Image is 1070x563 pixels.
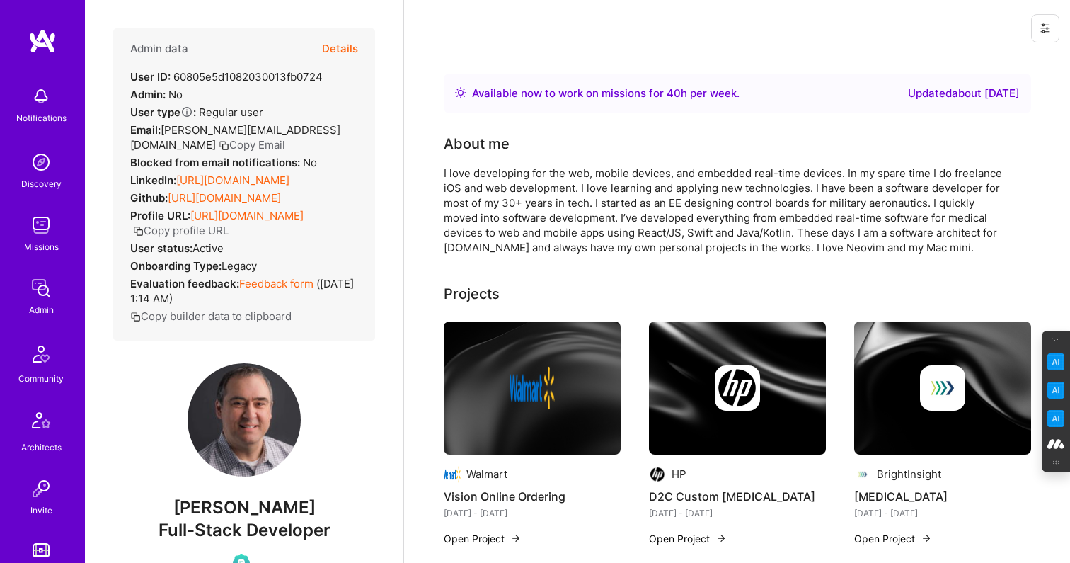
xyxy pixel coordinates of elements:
strong: Blocked from email notifications: [130,156,303,169]
div: [DATE] - [DATE] [444,506,621,521]
div: Available now to work on missions for h per week . [472,85,740,102]
img: arrow-right [921,533,932,544]
strong: Github: [130,191,168,205]
div: Missions [24,239,59,254]
span: Active [192,241,224,255]
img: arrow-right [510,533,522,544]
div: I love developing for the web, mobile devices, and embedded real-time devices. In my spare time I... [444,166,1010,255]
img: logo [28,28,57,54]
span: [PERSON_NAME] [113,497,375,518]
div: Walmart [466,467,507,482]
div: Invite [30,503,52,518]
span: [PERSON_NAME][EMAIL_ADDRESS][DOMAIN_NAME] [130,123,340,152]
strong: Admin: [130,88,166,101]
div: Community [18,371,64,386]
img: Company logo [649,466,666,483]
strong: LinkedIn: [130,174,176,187]
img: arrow-right [715,533,727,544]
div: BrightInsight [877,467,941,482]
div: About me [444,133,510,154]
div: Admin [29,302,54,317]
img: Jargon Buster icon [1047,410,1064,427]
div: Architects [21,440,62,455]
h4: Vision Online Ordering [444,487,621,506]
div: Updated about [DATE] [908,85,1020,102]
span: Full-Stack Developer [159,520,330,540]
span: 40 [667,86,681,100]
h4: Admin data [130,42,188,55]
button: Details [322,28,358,69]
strong: Onboarding Type: [130,259,222,273]
strong: User status: [130,241,192,255]
div: ( [DATE] 1:14 AM ) [130,276,358,306]
img: Company logo [920,365,965,411]
img: tokens [33,543,50,557]
a: Feedback form [239,277,313,290]
img: Email Tone Analyzer icon [1047,382,1064,399]
a: [URL][DOMAIN_NAME] [190,209,304,222]
button: Open Project [854,531,932,546]
div: Projects [444,283,500,305]
img: Company logo [715,365,760,411]
img: Availability [455,87,466,98]
img: Community [24,337,58,371]
button: Copy profile URL [133,223,229,238]
i: icon Copy [219,140,229,151]
img: Invite [27,474,55,503]
a: [URL][DOMAIN_NAME] [168,191,281,205]
img: Key Point Extractor icon [1047,353,1064,370]
button: Copy builder data to clipboard [130,309,292,324]
img: cover [649,322,826,455]
strong: User type : [130,106,196,119]
button: Open Project [649,531,727,546]
div: [DATE] - [DATE] [649,506,826,521]
div: Regular user [130,105,263,120]
h4: D2C Custom [MEDICAL_DATA] [649,487,826,506]
img: admin teamwork [27,274,55,302]
div: No [130,155,317,170]
img: discovery [27,148,55,176]
strong: Email: [130,123,161,137]
img: User Avatar [188,363,301,477]
div: [DATE] - [DATE] [854,506,1031,521]
div: 60805e5d1082030013fb0724 [130,69,323,84]
button: Copy Email [219,137,285,152]
div: No [130,87,183,102]
img: Company logo [444,466,461,483]
div: Notifications [16,110,67,125]
img: bell [27,82,55,110]
strong: Evaluation feedback: [130,277,239,290]
h4: [MEDICAL_DATA] [854,487,1031,506]
img: Architects [24,406,58,440]
div: Discovery [21,176,62,191]
span: legacy [222,259,257,273]
button: Open Project [444,531,522,546]
img: cover [444,322,621,455]
img: Company logo [854,466,871,483]
img: Company logo [510,365,555,411]
a: [URL][DOMAIN_NAME] [176,174,289,187]
i: Help [180,106,193,118]
img: cover [854,322,1031,455]
img: teamwork [27,211,55,239]
i: icon Copy [130,312,141,322]
div: HP [672,467,686,482]
strong: User ID: [130,70,171,84]
i: icon Copy [133,226,144,237]
strong: Profile URL: [130,209,190,222]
